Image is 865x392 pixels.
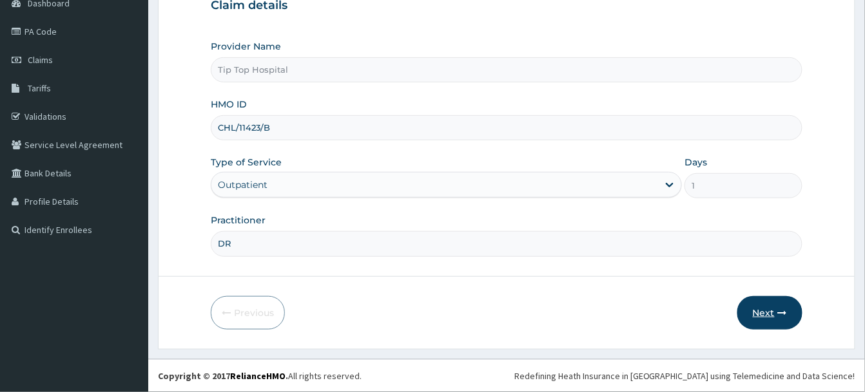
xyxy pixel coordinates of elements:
span: Claims [28,54,53,66]
div: Outpatient [218,178,267,191]
footer: All rights reserved. [148,359,865,392]
span: Tariffs [28,82,51,94]
label: Type of Service [211,156,282,169]
label: HMO ID [211,98,247,111]
input: Enter HMO ID [211,115,802,140]
a: RelianceHMO [230,370,286,382]
button: Previous [211,296,285,330]
label: Provider Name [211,40,281,53]
input: Enter Name [211,231,802,256]
label: Practitioner [211,214,266,227]
div: Redefining Heath Insurance in [GEOGRAPHIC_DATA] using Telemedicine and Data Science! [514,369,855,382]
button: Next [737,296,802,330]
label: Days [685,156,707,169]
strong: Copyright © 2017 . [158,370,288,382]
